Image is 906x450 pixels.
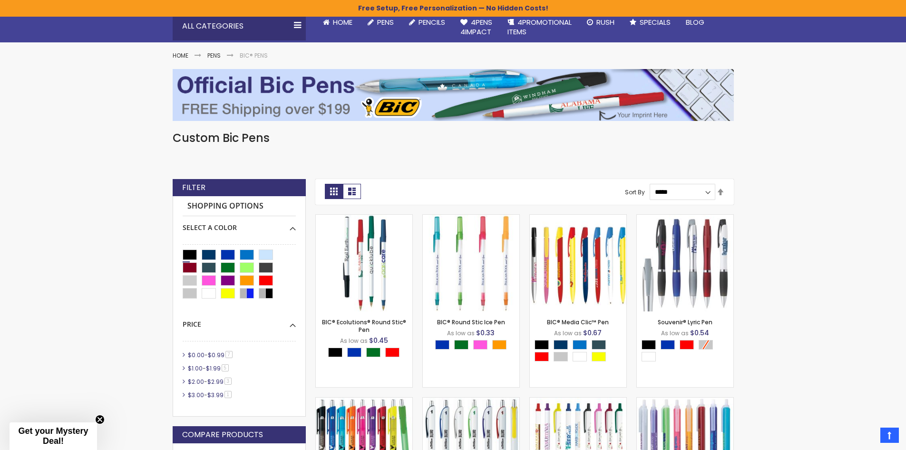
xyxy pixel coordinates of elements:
div: Select A Color [435,340,511,352]
a: $1.00-$1.995 [185,364,232,372]
div: Silver [554,352,568,361]
div: Blue [347,348,361,357]
div: Black [535,340,549,350]
img: BIC® Ecolutions® Round Stic® Pen [316,215,412,311]
div: Blue [435,340,449,350]
a: Top [880,428,899,443]
span: As low as [661,329,689,337]
a: BIC® Round Stic Ice Pen [437,318,505,326]
span: Pencils [419,17,445,27]
a: Pens [360,12,401,33]
span: 5 [222,364,229,371]
div: White [573,352,587,361]
div: Navy Blue [554,340,568,350]
img: Souvenir® Lyric Pen [637,215,733,311]
h1: Custom Bic Pens [173,130,734,146]
div: Blue Light [573,340,587,350]
a: $3.00-$3.991 [185,391,235,399]
span: $0.33 [476,328,495,338]
a: Souvenir® Lyric Pen [637,214,733,222]
a: Pencils [401,12,453,33]
span: 3 [224,378,232,385]
strong: Compare Products [182,430,263,440]
span: Blog [686,17,704,27]
a: $0.00-$0.997 [185,351,236,359]
a: BIC® Clic Stic® Grip Pen [530,397,626,405]
div: Yellow [592,352,606,361]
div: Select A Color [535,340,626,364]
span: Specials [640,17,671,27]
span: $3.00 [188,391,204,399]
strong: Shopping Options [183,196,296,217]
a: BIC® Media Clic™ Pen [530,214,626,222]
div: Select A Color [183,216,296,232]
span: As low as [447,329,475,337]
strong: Grid [325,184,343,199]
div: Green [366,348,380,357]
span: $0.99 [208,351,224,359]
span: Get your Mystery Deal! [18,426,88,446]
span: $2.00 [188,378,204,386]
a: BIC® Ecolutions® Round Stic® Pen [316,214,412,222]
span: $0.45 [369,336,388,345]
div: Forest Green [592,340,606,350]
span: Home [333,17,352,27]
a: BIC® Round Stic Ice Pen [423,214,519,222]
div: Red [535,352,549,361]
div: Price [183,313,296,329]
a: 4Pens4impact [453,12,500,43]
span: $1.99 [206,364,221,372]
a: Home [173,51,188,60]
img: BIC® Round Stic Ice Pen [423,215,519,311]
div: Blue [661,340,675,350]
span: 1 [224,391,232,398]
img: BIC® Media Clic™ Pen [530,215,626,311]
div: Get your Mystery Deal!Close teaser [10,422,97,450]
div: Orange [492,340,507,350]
div: White [642,352,656,361]
a: BIC® Image Grip Pens [423,397,519,405]
span: As low as [340,337,368,345]
div: All Categories [173,12,306,40]
div: Black [642,340,656,350]
a: Home [315,12,360,33]
div: Pink [473,340,487,350]
a: Rush [579,12,622,33]
span: As low as [554,329,582,337]
span: $0.67 [583,328,602,338]
a: Specials [622,12,678,33]
strong: BIC® Pens [240,51,268,60]
a: BIC® Ecolutions® Round Stic® Pen [322,318,406,334]
button: Close teaser [95,415,105,424]
label: Sort By [625,188,645,196]
a: BIC® Media Clic™ Pen [547,318,609,326]
div: Black [328,348,342,357]
span: $3.99 [207,391,224,399]
a: BIC® Tri Stic Clear Pen [637,397,733,405]
strong: Filter [182,182,205,193]
span: 4PROMOTIONAL ITEMS [507,17,572,37]
span: $2.99 [207,378,224,386]
span: $1.00 [188,364,203,372]
a: $2.00-$2.993 [185,378,235,386]
div: Green [454,340,468,350]
span: $0.00 [188,351,205,359]
span: Pens [377,17,394,27]
a: 4PROMOTIONALITEMS [500,12,579,43]
a: BIC® Anthem Pen [316,397,412,405]
img: BIC® Pens [173,69,734,120]
div: Red [385,348,399,357]
span: Rush [596,17,614,27]
a: Souvenir® Lyric Pen [658,318,712,326]
a: Blog [678,12,712,33]
span: $0.54 [690,328,709,338]
div: Select A Color [642,340,733,364]
div: Red [680,340,694,350]
span: 4Pens 4impact [460,17,492,37]
a: Pens [207,51,221,60]
span: 7 [225,351,233,358]
div: Select A Color [328,348,404,360]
